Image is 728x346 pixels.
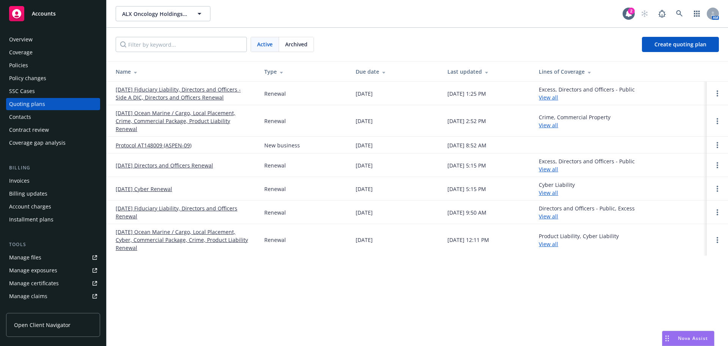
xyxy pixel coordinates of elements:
[9,98,45,110] div: Quoting plans
[654,6,670,21] a: Report a Bug
[285,40,308,48] span: Archived
[539,113,610,129] div: Crime, Commercial Property
[356,209,373,216] div: [DATE]
[539,189,558,196] a: View all
[539,122,558,129] a: View all
[116,109,252,133] a: [DATE] Ocean Marine / Cargo, Local Placement, Crime, Commercial Package, Product Liability Renewal
[6,33,100,46] a: Overview
[6,3,100,24] a: Accounts
[447,236,489,244] div: [DATE] 12:11 PM
[447,141,486,149] div: [DATE] 8:52 AM
[6,188,100,200] a: Billing updates
[539,213,558,220] a: View all
[116,161,213,169] a: [DATE] Directors and Officers Renewal
[539,68,701,76] div: Lines of Coverage
[654,41,706,48] span: Create quoting plan
[9,213,53,226] div: Installment plans
[713,161,722,170] a: Open options
[6,164,100,172] div: Billing
[264,117,286,125] div: Renewal
[447,117,486,125] div: [DATE] 2:52 PM
[6,98,100,110] a: Quoting plans
[539,85,635,101] div: Excess, Directors and Officers - Public
[662,331,714,346] button: Nova Assist
[713,184,722,193] a: Open options
[6,85,100,97] a: SSC Cases
[9,175,30,187] div: Invoices
[662,331,672,346] div: Drag to move
[6,251,100,264] a: Manage files
[9,264,57,276] div: Manage exposures
[6,46,100,58] a: Coverage
[116,141,191,149] a: Protocol AT148009 (ASPEN-09)
[6,124,100,136] a: Contract review
[9,201,51,213] div: Account charges
[6,111,100,123] a: Contacts
[264,236,286,244] div: Renewal
[539,166,558,173] a: View all
[713,117,722,126] a: Open options
[6,213,100,226] a: Installment plans
[539,240,558,248] a: View all
[6,303,100,315] a: Manage BORs
[356,90,373,98] div: [DATE]
[539,157,635,173] div: Excess, Directors and Officers - Public
[264,90,286,98] div: Renewal
[116,85,252,101] a: [DATE] Fiduciary Liability, Directors and Officers - Side A DIC, Directors and Officers Renewal
[9,137,66,149] div: Coverage gap analysis
[356,141,373,149] div: [DATE]
[539,232,619,248] div: Product Liability, Cyber Liability
[6,59,100,71] a: Policies
[116,6,210,21] button: ALX Oncology Holdings Inc.
[9,85,35,97] div: SSC Cases
[264,209,286,216] div: Renewal
[9,303,45,315] div: Manage BORs
[9,251,41,264] div: Manage files
[672,6,687,21] a: Search
[9,72,46,84] div: Policy changes
[9,188,47,200] div: Billing updates
[264,141,300,149] div: New business
[9,111,31,123] div: Contacts
[6,264,100,276] a: Manage exposures
[447,209,486,216] div: [DATE] 9:50 AM
[116,68,252,76] div: Name
[447,185,486,193] div: [DATE] 5:15 PM
[116,37,247,52] input: Filter by keyword...
[122,10,188,18] span: ALX Oncology Holdings Inc.
[6,277,100,289] a: Manage certificates
[447,90,486,98] div: [DATE] 1:25 PM
[9,290,47,302] div: Manage claims
[713,89,722,98] a: Open options
[6,175,100,187] a: Invoices
[539,181,575,197] div: Cyber Liability
[32,11,56,17] span: Accounts
[14,321,71,329] span: Open Client Navigator
[9,59,28,71] div: Policies
[713,235,722,245] a: Open options
[539,204,635,220] div: Directors and Officers - Public, Excess
[637,6,652,21] a: Start snowing
[447,161,486,169] div: [DATE] 5:15 PM
[9,277,59,289] div: Manage certificates
[264,161,286,169] div: Renewal
[356,161,373,169] div: [DATE]
[539,94,558,101] a: View all
[628,8,635,14] div: 2
[264,68,344,76] div: Type
[264,185,286,193] div: Renewal
[356,236,373,244] div: [DATE]
[447,68,527,76] div: Last updated
[116,185,172,193] a: [DATE] Cyber Renewal
[6,72,100,84] a: Policy changes
[356,117,373,125] div: [DATE]
[9,124,49,136] div: Contract review
[6,290,100,302] a: Manage claims
[642,37,719,52] a: Create quoting plan
[713,208,722,217] a: Open options
[6,137,100,149] a: Coverage gap analysis
[689,6,704,21] a: Switch app
[678,335,708,341] span: Nova Assist
[356,68,435,76] div: Due date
